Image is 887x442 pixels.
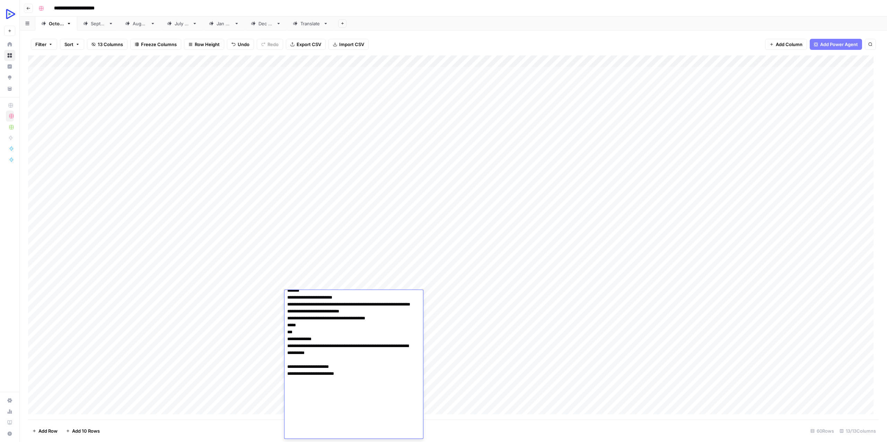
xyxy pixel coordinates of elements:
[38,427,58,434] span: Add Row
[339,41,364,48] span: Import CSV
[808,425,837,436] div: 60 Rows
[227,39,254,50] button: Undo
[60,39,84,50] button: Sort
[245,17,287,30] a: [DATE]
[119,17,161,30] a: [DATE]
[258,20,273,27] div: [DATE]
[72,427,100,434] span: Add 10 Rows
[31,39,57,50] button: Filter
[4,83,15,94] a: Your Data
[77,17,119,30] a: [DATE]
[4,395,15,406] a: Settings
[203,17,245,30] a: [DATE]
[267,41,279,48] span: Redo
[238,41,249,48] span: Undo
[4,61,15,72] a: Insights
[257,39,283,50] button: Redo
[837,425,879,436] div: 13/13 Columns
[195,41,220,48] span: Row Height
[4,8,17,20] img: OpenReplay Logo
[4,50,15,61] a: Browse
[133,20,148,27] div: [DATE]
[286,39,326,50] button: Export CSV
[49,20,64,27] div: [DATE]
[4,406,15,417] a: Usage
[217,20,231,27] div: [DATE]
[87,39,128,50] button: 13 Columns
[328,39,369,50] button: Import CSV
[98,41,123,48] span: 13 Columns
[287,17,334,30] a: Translate
[91,20,106,27] div: [DATE]
[35,41,46,48] span: Filter
[141,41,177,48] span: Freeze Columns
[62,425,104,436] button: Add 10 Rows
[184,39,224,50] button: Row Height
[161,17,203,30] a: [DATE]
[776,41,802,48] span: Add Column
[4,39,15,50] a: Home
[765,39,807,50] button: Add Column
[297,41,321,48] span: Export CSV
[130,39,181,50] button: Freeze Columns
[300,20,320,27] div: Translate
[810,39,862,50] button: Add Power Agent
[64,41,73,48] span: Sort
[35,17,77,30] a: [DATE]
[175,20,190,27] div: [DATE]
[4,428,15,439] button: Help + Support
[4,72,15,83] a: Opportunities
[28,425,62,436] button: Add Row
[4,6,15,23] button: Workspace: OpenReplay
[820,41,858,48] span: Add Power Agent
[4,417,15,428] a: Learning Hub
